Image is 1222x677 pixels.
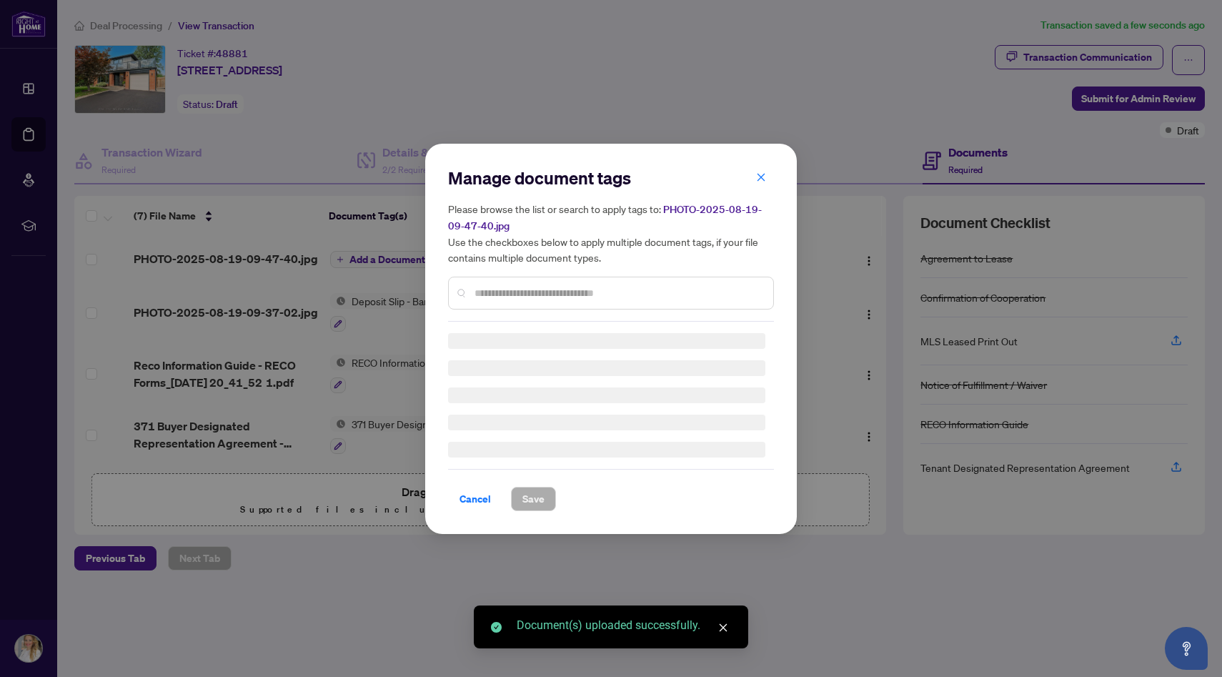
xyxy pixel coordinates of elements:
button: Cancel [448,487,502,511]
h2: Manage document tags [448,167,774,189]
span: Cancel [460,488,491,510]
span: PHOTO-2025-08-19-09-47-40.jpg [448,203,762,232]
span: check-circle [491,622,502,633]
button: Open asap [1165,627,1208,670]
span: close [756,172,766,182]
button: Save [511,487,556,511]
h5: Please browse the list or search to apply tags to: Use the checkboxes below to apply multiple doc... [448,201,774,265]
span: close [718,623,728,633]
div: Document(s) uploaded successfully. [517,617,731,634]
a: Close [715,620,731,636]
